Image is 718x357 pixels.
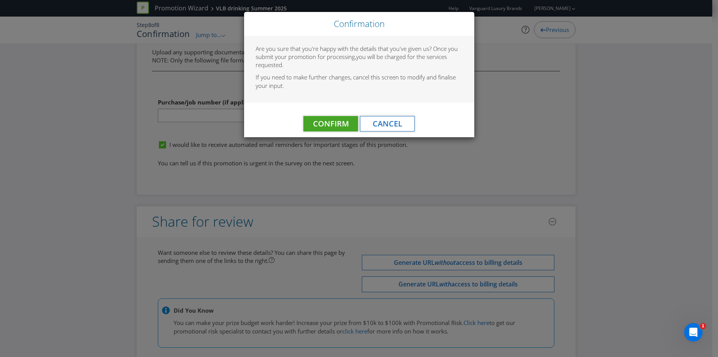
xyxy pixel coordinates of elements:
span: Cancel [373,118,402,129]
div: Close [244,12,474,36]
iframe: Intercom live chat [684,323,703,342]
button: Confirm [303,116,358,131]
span: Are you sure that you're happy with the details that you've given us? Once you submit your promot... [256,45,458,61]
p: If you need to make further changes, cancel this screen to modify and finalise your input. [256,73,463,90]
span: you will be charged for the services requested [256,53,447,69]
span: . [282,61,284,69]
span: Confirm [313,118,349,129]
span: 1 [700,323,706,329]
span: Confirmation [334,18,385,30]
button: Cancel [360,116,415,131]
